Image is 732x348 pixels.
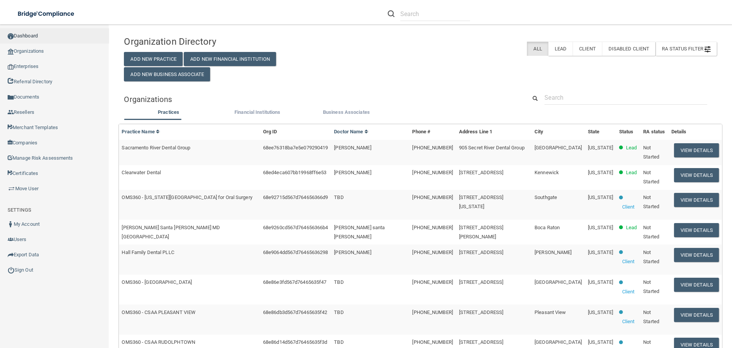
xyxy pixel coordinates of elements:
[626,223,637,232] p: Lead
[674,168,719,182] button: View Details
[409,124,456,140] th: Phone #
[459,170,504,175] span: [STREET_ADDRESS]
[334,225,385,240] span: [PERSON_NAME] santa [PERSON_NAME]
[643,279,659,294] span: Not Started
[588,194,613,200] span: [US_STATE]
[459,339,504,345] span: [STREET_ADDRESS]
[334,279,344,285] span: TBD
[585,124,616,140] th: State
[643,225,659,240] span: Not Started
[531,124,585,140] th: City
[459,309,504,315] span: [STREET_ADDRESS]
[535,145,582,151] span: [GEOGRAPHIC_DATA]
[412,145,453,151] span: [PHONE_NUMBER]
[588,145,613,151] span: [US_STATE]
[674,223,719,237] button: View Details
[674,143,719,157] button: View Details
[668,124,722,140] th: Details
[674,193,719,207] button: View Details
[674,278,719,292] button: View Details
[535,309,566,315] span: Pleasant View
[263,309,327,315] span: 68e86db3d567d76465635f42
[263,339,327,345] span: 68e86d14d567d76465635f3d
[11,6,82,22] img: bridge_compliance_login_screen.278c3ca4.svg
[626,143,637,152] p: Lead
[263,145,328,151] span: 68ee76318ba7e5e079290419
[263,170,326,175] span: 68ed4eca607bb19968ff6e53
[234,109,280,115] span: Financial Institutions
[643,194,659,209] span: Not Started
[122,194,252,200] span: OMS360 - [US_STATE][GEOGRAPHIC_DATA] for Oral Surgery
[674,248,719,262] button: View Details
[544,91,707,105] input: Search
[323,109,370,115] span: Business Associates
[412,249,453,255] span: [PHONE_NUMBER]
[122,145,190,151] span: Sacramento River Dental Group
[124,108,213,119] li: Practices
[459,249,504,255] span: [STREET_ADDRESS]
[535,249,571,255] span: [PERSON_NAME]
[459,225,504,240] span: [STREET_ADDRESS][PERSON_NAME]
[334,249,371,255] span: [PERSON_NAME]
[622,287,635,296] p: Client
[588,170,613,175] span: [US_STATE]
[122,170,161,175] span: Clearwater Dental
[8,221,14,227] img: ic_user_dark.df1a06c3.png
[213,108,302,119] li: Financial Institutions
[643,309,659,324] span: Not Started
[8,49,14,55] img: organization-icon.f8decf85.png
[263,249,328,255] span: 68e9064dd567d76465636298
[8,267,14,274] img: ic_power_dark.7ecde6b1.png
[302,108,391,119] li: Business Associate
[626,168,637,177] p: Lead
[459,145,525,151] span: 905 Secret River Dental Group
[573,42,602,56] label: Client
[535,339,582,345] span: [GEOGRAPHIC_DATA]
[8,252,14,258] img: icon-export.b9366987.png
[640,124,668,140] th: RA status
[616,124,640,140] th: Status
[8,236,14,243] img: icon-users.e205127d.png
[217,108,298,117] label: Financial Institutions
[334,170,371,175] span: [PERSON_NAME]
[122,339,195,345] span: OMS360 - CSAA RUDOLPHTOWN
[334,339,344,345] span: TBD
[588,225,613,230] span: [US_STATE]
[122,225,220,240] span: [PERSON_NAME] Santa [PERSON_NAME] MD [GEOGRAPHIC_DATA]
[124,52,183,66] button: Add New Practice
[456,124,531,140] th: Address Line 1
[535,225,560,230] span: Boca Raton
[8,185,15,193] img: briefcase.64adab9b.png
[8,94,14,100] img: icon-documents.8dae5593.png
[184,52,276,66] button: Add New Financial Institution
[535,170,559,175] span: Kennewick
[662,46,711,52] span: RA Status Filter
[122,279,192,285] span: OMS360 - [GEOGRAPHIC_DATA]
[412,339,453,345] span: [PHONE_NUMBER]
[588,279,613,285] span: [US_STATE]
[400,7,470,21] input: Search
[535,279,582,285] span: [GEOGRAPHIC_DATA]
[588,339,613,345] span: [US_STATE]
[263,279,326,285] span: 68e86e3fd567d76465635f47
[643,145,659,160] span: Not Started
[459,194,504,209] span: [STREET_ADDRESS][US_STATE]
[622,202,635,212] p: Client
[8,33,14,39] img: ic_dashboard_dark.d01f4a41.png
[412,225,453,230] span: [PHONE_NUMBER]
[412,170,453,175] span: [PHONE_NUMBER]
[334,129,368,134] a: Doctor Name
[260,124,331,140] th: Org ID
[124,37,314,47] h4: Organization Directory
[263,194,328,200] span: 68e92715d567d764656366d9
[128,108,209,117] label: Practices
[459,279,504,285] span: [STREET_ADDRESS]
[334,145,371,151] span: [PERSON_NAME]
[535,194,557,200] span: Southgate
[643,170,659,185] span: Not Started
[705,46,711,52] img: icon-filter@2x.21656d0b.png
[122,309,196,315] span: OMS360 - CSAA PLEASANT VIEW
[622,317,635,326] p: Client
[122,249,174,255] span: Hall Family Dental PLLC
[412,194,453,200] span: [PHONE_NUMBER]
